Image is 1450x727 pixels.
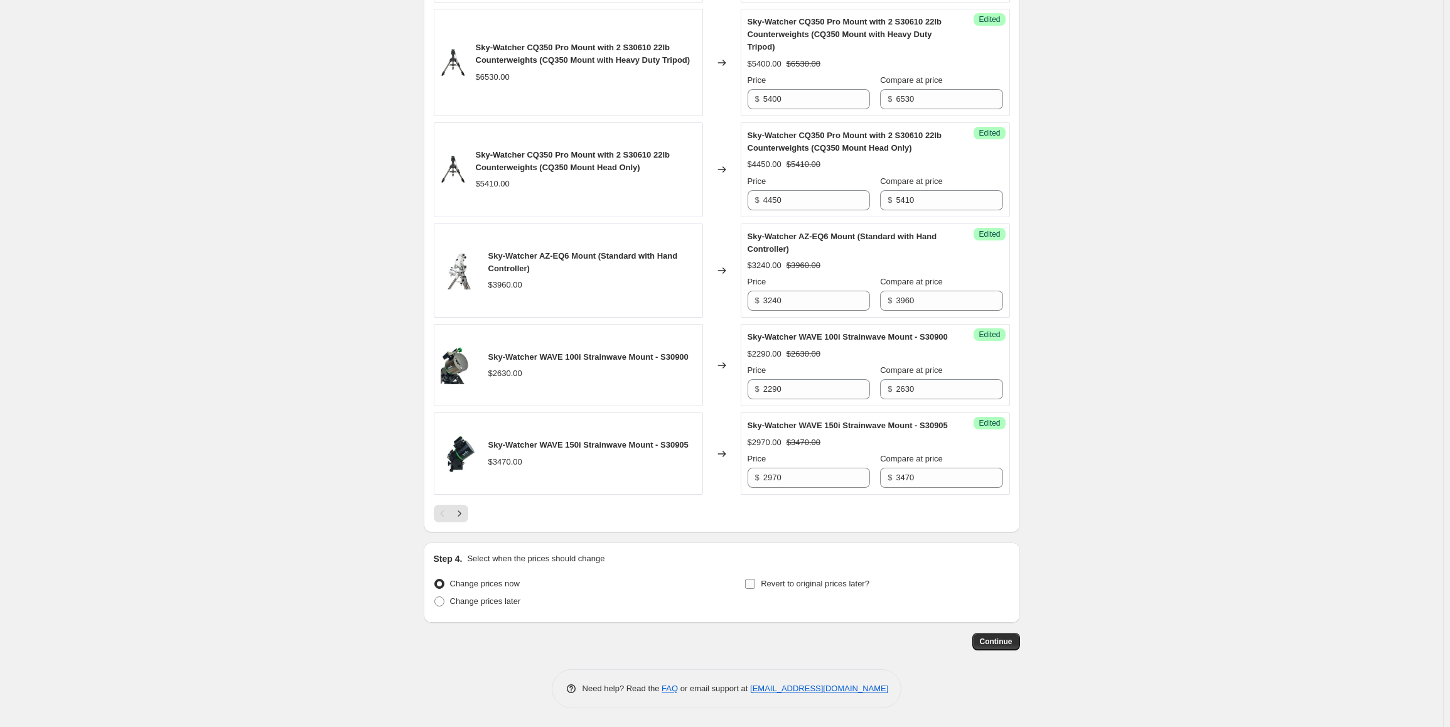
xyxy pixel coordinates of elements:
[979,14,1000,24] span: Edited
[441,252,478,289] img: sky-watcher-mount-sky-watcher-az-eq6-mount-15683103719504_80x.jpg
[748,131,942,153] span: Sky-Watcher CQ350 Pro Mount with 2 S30610 22lb Counterweights (CQ350 Mount Head Only)
[755,473,760,482] span: $
[467,552,604,565] p: Select when the prices should change
[888,296,892,305] span: $
[888,473,892,482] span: $
[441,151,466,188] img: sky-watcher-mount-sky-watcher-cq350-pro-mount-38815572394203_80x.jpg
[748,438,781,447] span: $2970.00
[787,261,820,270] span: $3960.00
[880,365,943,375] span: Compare at price
[979,418,1000,428] span: Edited
[888,195,892,205] span: $
[980,637,1012,647] span: Continue
[488,251,678,273] span: Sky-Watcher AZ-EQ6 Mount (Standard with Hand Controller)
[441,347,478,384] img: sky-watcher-mount-sky-watcher-wave-100i-strainwave-mount-s30900-41060482973915_80x.jpg
[488,369,522,378] span: $2630.00
[755,195,760,205] span: $
[748,232,937,254] span: Sky-Watcher AZ-EQ6 Mount (Standard with Hand Controller)
[441,435,478,473] img: sky-watcher-mount-sky-watcher-wave-150i-strainwave-mount-s30905-41060809113819_80x.jpg
[748,332,948,342] span: Sky-Watcher WAVE 100i Strainwave Mount - S30900
[748,421,948,430] span: Sky-Watcher WAVE 150i Strainwave Mount - S30905
[888,384,892,394] span: $
[748,176,766,186] span: Price
[787,59,820,68] span: $6530.00
[755,384,760,394] span: $
[476,179,510,188] span: $5410.00
[787,349,820,358] span: $2630.00
[678,684,750,693] span: or email support at
[979,330,1000,340] span: Edited
[434,505,468,522] nav: Pagination
[880,75,943,85] span: Compare at price
[476,150,670,172] span: Sky-Watcher CQ350 Pro Mount with 2 S30610 22lb Counterweights (CQ350 Mount Head Only)
[787,159,820,169] span: $5410.00
[488,280,522,289] span: $3960.00
[755,296,760,305] span: $
[583,684,662,693] span: Need help? Read the
[488,457,522,466] span: $3470.00
[748,17,942,51] span: Sky-Watcher CQ350 Pro Mount with 2 S30610 22lb Counterweights (CQ350 Mount with Heavy Duty Tripod)
[750,684,888,693] a: [EMAIL_ADDRESS][DOMAIN_NAME]
[450,596,521,606] span: Change prices later
[972,633,1020,650] button: Continue
[748,261,781,270] span: $3240.00
[755,94,760,104] span: $
[434,552,463,565] h2: Step 4.
[441,44,466,82] img: sky-watcher-mount-sky-watcher-cq350-pro-mount-38815572394203_80x.jpg
[748,454,766,463] span: Price
[748,365,766,375] span: Price
[476,43,690,65] span: Sky-Watcher CQ350 Pro Mount with 2 S30610 22lb Counterweights (CQ350 Mount with Heavy Duty Tripod)
[880,176,943,186] span: Compare at price
[748,349,781,358] span: $2290.00
[787,438,820,447] span: $3470.00
[748,75,766,85] span: Price
[888,94,892,104] span: $
[761,579,869,588] span: Revert to original prices later?
[476,72,510,82] span: $6530.00
[450,579,520,588] span: Change prices now
[880,454,943,463] span: Compare at price
[748,277,766,286] span: Price
[880,277,943,286] span: Compare at price
[662,684,678,693] a: FAQ
[979,128,1000,138] span: Edited
[488,440,689,450] span: Sky-Watcher WAVE 150i Strainwave Mount - S30905
[748,59,781,68] span: $5400.00
[451,505,468,522] button: Next
[488,352,689,362] span: Sky-Watcher WAVE 100i Strainwave Mount - S30900
[979,229,1000,239] span: Edited
[748,159,781,169] span: $4450.00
